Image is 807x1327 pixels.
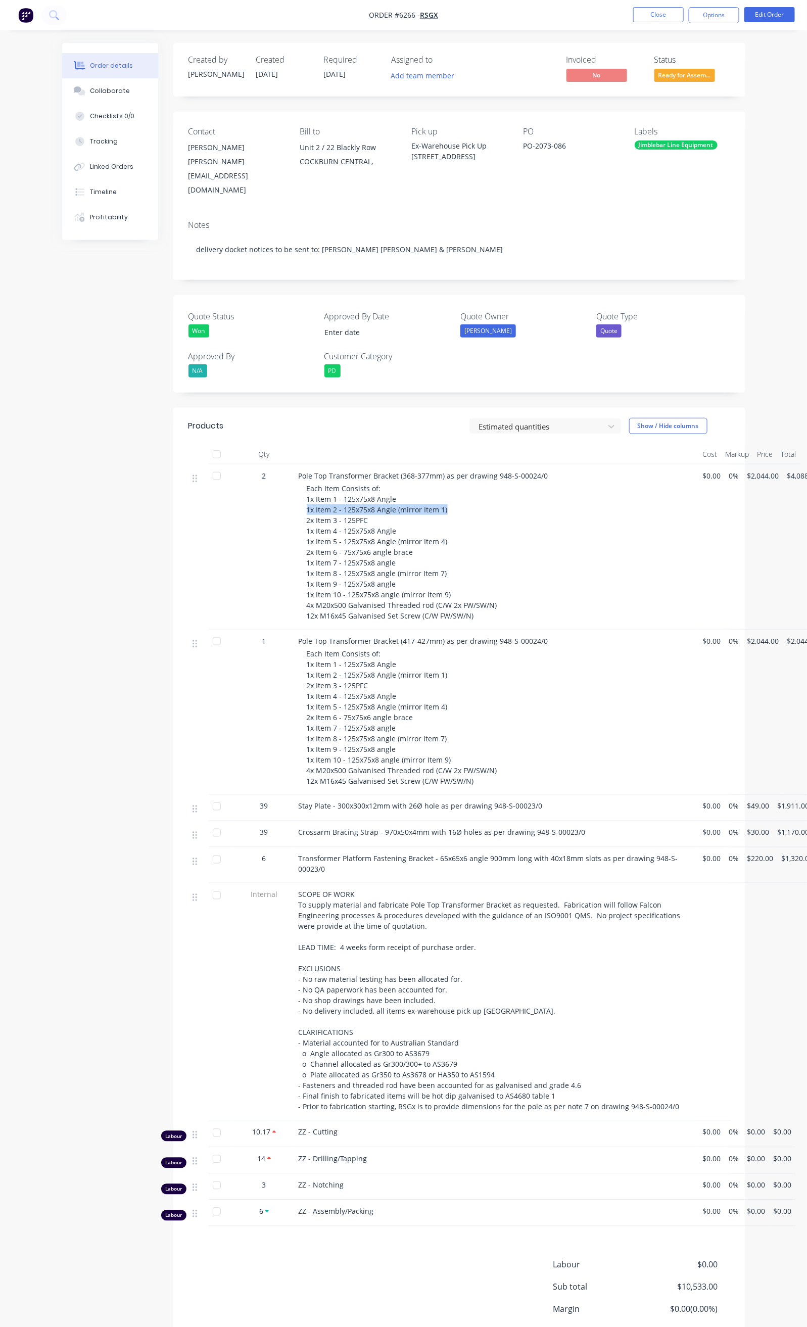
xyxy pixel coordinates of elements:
button: Tracking [62,129,158,154]
span: No [566,69,627,81]
span: 39 [260,801,268,812]
span: $0.00 [774,1206,792,1217]
div: Markup [722,444,753,464]
span: 2 [262,470,266,481]
div: [PERSON_NAME] [PERSON_NAME] [188,140,284,169]
span: RSGx [420,11,438,20]
span: $0.00 [703,470,721,481]
img: Factory [18,8,33,23]
div: delivery docket notices to be sent to: [PERSON_NAME] [PERSON_NAME] & [PERSON_NAME] [188,234,730,265]
span: $0.00 [703,1206,721,1217]
span: $0.00 [703,854,721,864]
div: Assigned to [392,55,493,65]
label: Customer Category [324,350,451,362]
span: 0% [729,1206,739,1217]
span: Ready for Assem... [654,69,715,81]
span: $0.00 [747,1206,766,1217]
span: $0.00 [703,636,721,646]
button: Order details [62,53,158,78]
span: Transformer Platform Fastening Bracket - 65x65x6 angle 900mm long with 40x18mm slots as per drawi... [299,854,678,874]
div: Created [256,55,312,65]
span: $0.00 [703,1180,721,1191]
div: Products [188,420,224,432]
div: [EMAIL_ADDRESS][DOMAIN_NAME] [188,169,284,197]
div: Profitability [90,213,128,222]
span: $220.00 [747,854,774,864]
div: Cost [699,444,722,464]
span: Pole Top Transformer Bracket (417-427mm) as per drawing 948-S-00024/0 [299,636,548,646]
span: $0.00 [703,827,721,838]
div: Timeline [90,187,117,197]
div: Price [753,444,777,464]
span: $0.00 [774,1127,792,1138]
div: Qty [234,444,295,464]
div: [PERSON_NAME] [188,69,244,79]
span: SCOPE OF WORK To supply material and fabricate Pole Top Transformer Bracket as requested. Fabrica... [299,890,683,1112]
div: Labels [635,127,730,136]
button: Options [689,7,739,23]
div: Linked Orders [90,162,133,171]
button: Collaborate [62,78,158,104]
div: Jimblebar Line Equipment [635,140,718,150]
span: $0.00 ( 0.00 %) [643,1303,718,1315]
span: $0.00 [703,801,721,812]
span: 0% [729,1154,739,1164]
span: $30.00 [747,827,770,838]
div: [PERSON_NAME] [PERSON_NAME][EMAIL_ADDRESS][DOMAIN_NAME] [188,140,284,197]
span: $0.00 [774,1154,792,1164]
button: Edit Order [744,7,795,22]
button: Timeline [62,179,158,205]
span: 0% [729,1127,739,1138]
div: Required [324,55,379,65]
span: 14 [257,1154,265,1164]
span: Stay Plate - 300x300x12mm with 26Ø hole as per drawing 948-S-00023/0 [299,801,543,811]
div: Collaborate [90,86,130,96]
label: Approved By Date [324,310,451,322]
label: Quote Type [596,310,723,322]
span: Order #6266 - [369,11,420,20]
span: Each Item Consists of: 1x Item 1 - 125x75x8 Angle 1x Item 2 - 125x75x8 Angle (mirror Item 1) 2x I... [307,484,497,621]
button: Linked Orders [62,154,158,179]
div: Order details [90,61,133,70]
button: Profitability [62,205,158,230]
div: Checklists 0/0 [90,112,134,121]
span: ZZ - Notching [299,1180,344,1190]
button: Add team member [392,69,460,82]
span: $0.00 [643,1259,718,1271]
span: Sub total [553,1281,643,1293]
span: $2,044.00 [747,470,779,481]
button: Checklists 0/0 [62,104,158,129]
span: 3 [262,1180,266,1191]
div: PD [324,364,341,377]
div: Bill to [300,127,395,136]
span: 6 [259,1206,263,1217]
div: Status [654,55,730,65]
span: $0.00 [703,1127,721,1138]
span: ZZ - Assembly/Packing [299,1207,374,1216]
span: [DATE] [324,69,346,79]
span: Margin [553,1303,643,1315]
div: Total [777,444,800,464]
div: Labour [161,1131,186,1142]
span: Each Item Consists of: 1x Item 1 - 125x75x8 Angle 1x Item 2 - 125x75x8 Angle (mirror Item 1) 2x I... [307,649,497,786]
div: COCKBURN CENTRAL, [300,155,395,169]
div: [PERSON_NAME] [460,324,516,338]
button: Ready for Assem... [654,69,715,84]
div: Notes [188,220,730,230]
span: $0.00 [747,1127,766,1138]
span: $10,533.00 [643,1281,718,1293]
div: N/A [188,364,207,377]
div: Contact [188,127,284,136]
span: Labour [553,1259,643,1271]
button: Add team member [386,69,460,82]
span: $0.00 [747,1180,766,1191]
span: $0.00 [747,1154,766,1164]
span: ZZ - Cutting [299,1127,338,1137]
span: 0% [729,636,739,646]
span: 0% [729,1180,739,1191]
div: Unit 2 / 22 Blackly Row [300,140,395,155]
div: Created by [188,55,244,65]
span: $2,044.00 [747,636,779,646]
span: 0% [729,854,739,864]
div: Labour [161,1210,186,1221]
